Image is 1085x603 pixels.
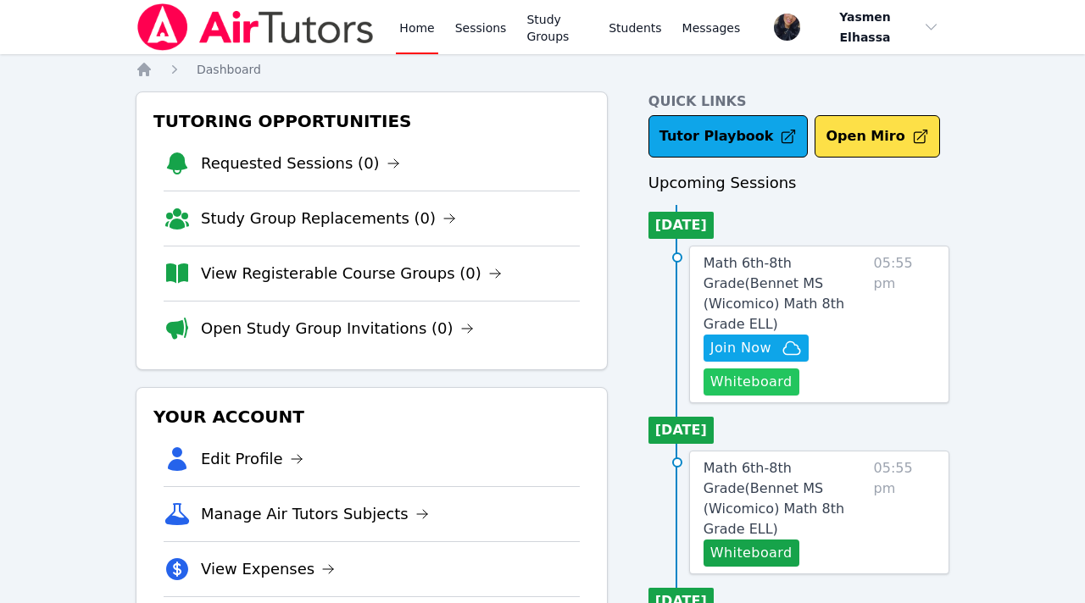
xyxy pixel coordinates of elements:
li: [DATE] [648,417,714,444]
button: Open Miro [815,115,939,158]
span: 05:55 pm [874,458,935,567]
h3: Upcoming Sessions [648,171,949,195]
a: View Registerable Course Groups (0) [201,262,502,285]
a: Manage Air Tutors Subjects [201,502,429,526]
a: Study Group Replacements (0) [201,207,456,230]
a: Requested Sessions (0) [201,152,400,175]
a: Open Study Group Invitations (0) [201,317,474,340]
span: 05:55 pm [874,253,935,396]
span: Math 6th-8th Grade ( Bennet MS (Wicomico) Math 8th Grade ELL ) [704,460,844,537]
a: View Expenses [201,557,335,581]
a: Math 6th-8th Grade(Bennet MS (Wicomico) Math 8th Grade ELL) [704,253,867,335]
a: Dashboard [197,61,261,78]
a: Edit Profile [201,447,303,471]
span: Math 6th-8th Grade ( Bennet MS (Wicomico) Math 8th Grade ELL ) [704,255,844,332]
h3: Tutoring Opportunities [150,106,593,136]
span: Dashboard [197,63,261,76]
a: Math 6th-8th Grade(Bennet MS (Wicomico) Math 8th Grade ELL) [704,458,867,539]
img: Air Tutors [136,3,376,51]
button: Whiteboard [704,368,799,396]
h3: Your Account [150,401,593,432]
a: Tutor Playbook [648,115,809,158]
li: [DATE] [648,212,714,239]
button: Join Now [704,335,809,362]
h4: Quick Links [648,91,949,112]
nav: Breadcrumb [136,61,949,78]
span: Messages [682,19,741,36]
span: Join Now [710,338,771,358]
button: Whiteboard [704,539,799,567]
